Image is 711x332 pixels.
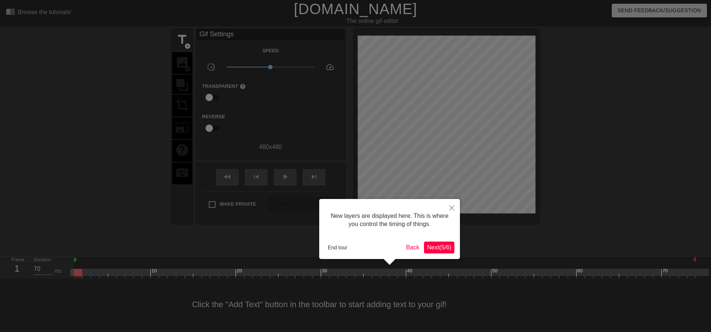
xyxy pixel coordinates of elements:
[444,199,460,216] button: Close
[325,242,350,253] button: End tour
[424,242,454,253] button: Next
[427,244,451,250] span: Next ( 5 / 6 )
[403,242,423,253] button: Back
[325,205,454,236] div: New layers are displayed here. This is where you control the timing of things.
